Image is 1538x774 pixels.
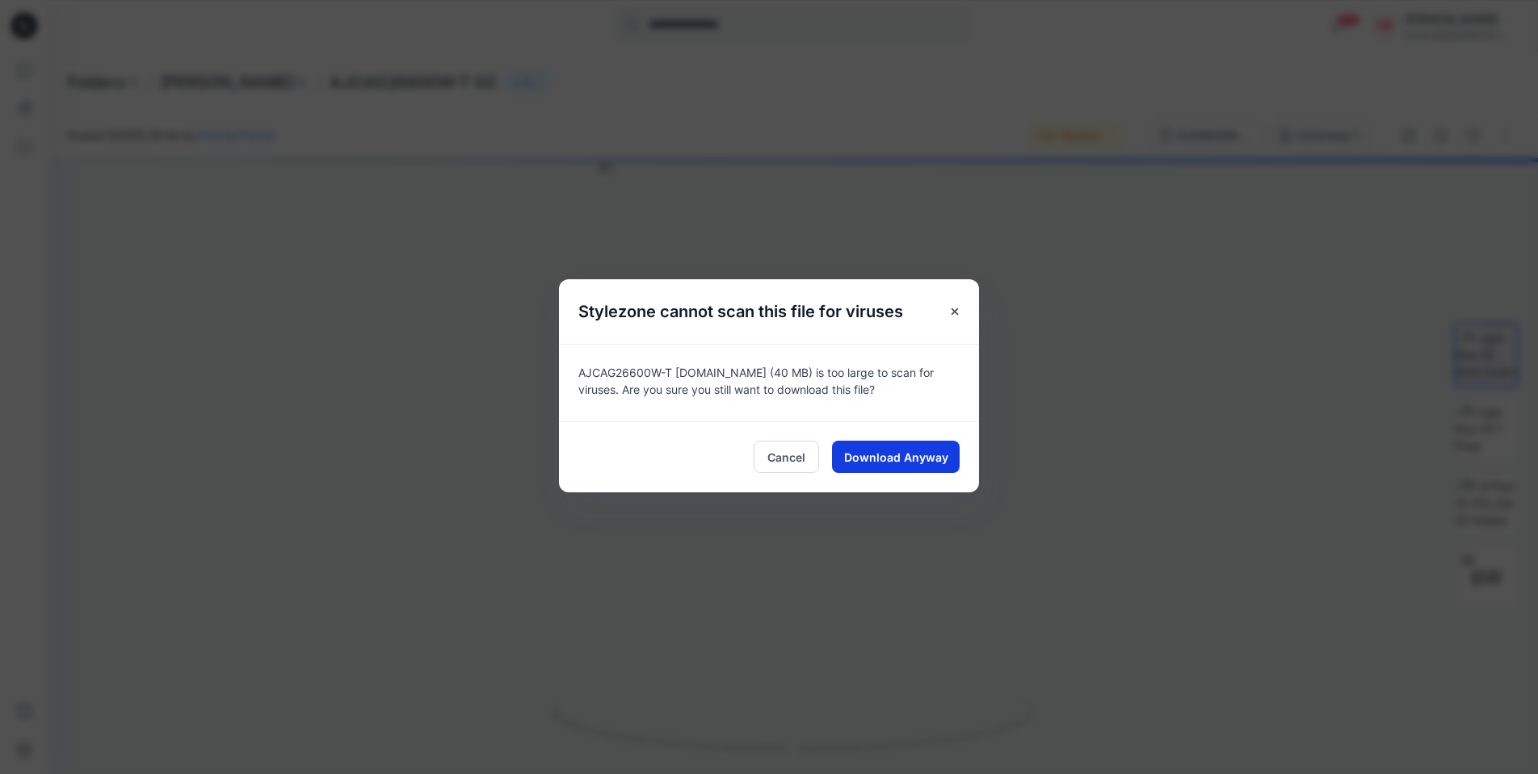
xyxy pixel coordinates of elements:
span: Download Anyway [844,449,948,466]
span: Cancel [767,449,805,466]
button: Cancel [754,441,819,473]
div: AJCAG26600W-T [DOMAIN_NAME] (40 MB) is too large to scan for viruses. Are you sure you still want... [559,344,979,421]
button: Download Anyway [832,441,960,473]
button: Close [940,297,969,326]
h5: Stylezone cannot scan this file for viruses [559,279,922,344]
